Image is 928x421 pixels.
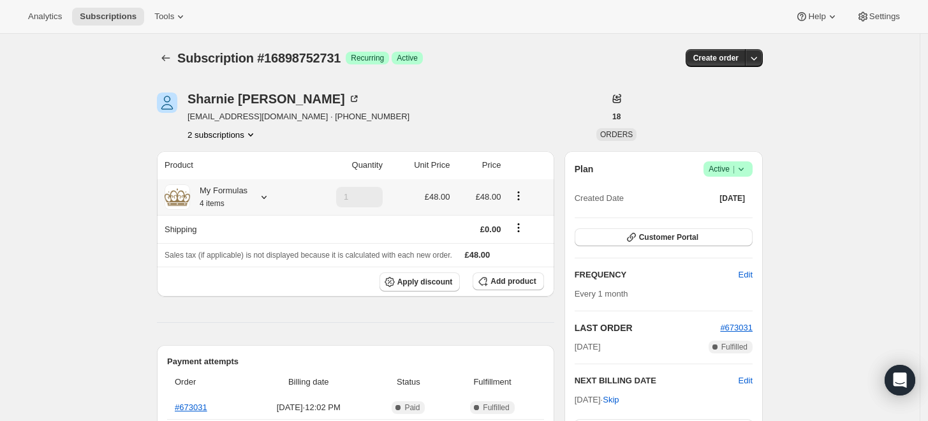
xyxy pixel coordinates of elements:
[165,251,452,260] span: Sales tax (if applicable) is not displayed because it is calculated with each new order.
[720,323,753,332] a: #673031
[177,51,341,65] span: Subscription #16898752731
[28,11,62,22] span: Analytics
[376,376,441,388] span: Status
[639,232,698,242] span: Customer Portal
[476,192,501,202] span: £48.00
[190,184,247,210] div: My Formulas
[167,368,245,396] th: Order
[465,250,490,260] span: £48.00
[72,8,144,26] button: Subscriptions
[154,11,174,22] span: Tools
[731,265,760,285] button: Edit
[425,192,450,202] span: £48.00
[712,189,753,207] button: [DATE]
[709,163,748,175] span: Active
[733,164,735,174] span: |
[188,110,409,123] span: [EMAIL_ADDRESS][DOMAIN_NAME] · [PHONE_NUMBER]
[575,269,739,281] h2: FREQUENCY
[483,403,509,413] span: Fulfilled
[157,92,177,113] span: Sharnie Ellison
[739,374,753,387] button: Edit
[80,11,136,22] span: Subscriptions
[575,289,628,299] span: Every 1 month
[473,272,543,290] button: Add product
[686,49,746,67] button: Create order
[575,163,594,175] h2: Plan
[575,341,601,353] span: [DATE]
[885,365,915,395] div: Open Intercom Messenger
[448,376,536,388] span: Fulfillment
[508,221,529,235] button: Shipping actions
[869,11,900,22] span: Settings
[167,355,544,368] h2: Payment attempts
[721,342,748,352] span: Fulfilled
[249,401,369,414] span: [DATE] · 12:02 PM
[387,151,454,179] th: Unit Price
[249,376,369,388] span: Billing date
[157,215,303,243] th: Shipping
[404,403,420,413] span: Paid
[612,112,621,122] span: 18
[605,108,628,126] button: 18
[351,53,384,63] span: Recurring
[719,193,745,203] span: [DATE]
[849,8,908,26] button: Settings
[508,189,529,203] button: Product actions
[147,8,195,26] button: Tools
[397,277,453,287] span: Apply discount
[200,199,225,208] small: 4 items
[175,403,207,412] a: #673031
[490,276,536,286] span: Add product
[20,8,70,26] button: Analytics
[575,374,739,387] h2: NEXT BILLING DATE
[397,53,418,63] span: Active
[600,130,633,139] span: ORDERS
[739,269,753,281] span: Edit
[693,53,739,63] span: Create order
[480,225,501,234] span: £0.00
[379,272,460,292] button: Apply discount
[303,151,387,179] th: Quantity
[575,395,619,404] span: [DATE] ·
[157,49,175,67] button: Subscriptions
[188,128,257,141] button: Product actions
[603,394,619,406] span: Skip
[595,390,626,410] button: Skip
[808,11,825,22] span: Help
[575,321,721,334] h2: LAST ORDER
[188,92,360,105] div: Sharnie [PERSON_NAME]
[157,151,303,179] th: Product
[788,8,846,26] button: Help
[575,228,753,246] button: Customer Portal
[453,151,505,179] th: Price
[575,192,624,205] span: Created Date
[720,321,753,334] button: #673031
